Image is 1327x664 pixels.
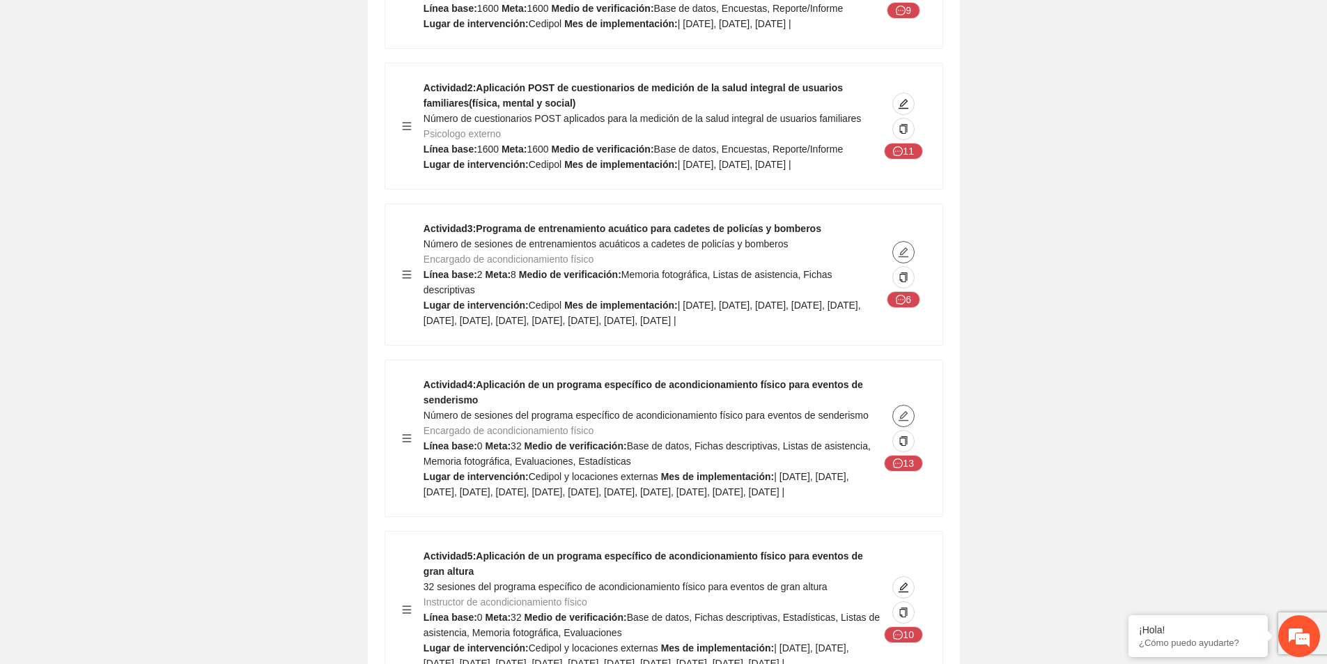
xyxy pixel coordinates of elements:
[424,550,863,577] strong: Actividad 5 : Aplicación de un programa específico de acondicionamiento físico para eventos de gr...
[477,3,499,14] span: 1600
[892,405,915,427] button: edit
[564,159,678,170] strong: Mes de implementación:
[529,18,561,29] span: Cedipol
[564,300,678,311] strong: Mes de implementación:
[511,612,522,623] span: 32
[424,159,529,170] strong: Lugar de intervención:
[893,410,914,422] span: edit
[552,3,654,14] strong: Medio de verificación:
[424,596,587,608] span: Instructor de acondicionamiento físico
[552,144,654,155] strong: Medio de verificación:
[1139,624,1257,635] div: ¡Hola!
[892,241,915,263] button: edit
[899,272,908,284] span: copy
[892,601,915,624] button: copy
[896,295,906,306] span: message
[81,186,192,327] span: Estamos en línea.
[424,379,863,406] strong: Actividad 4 : Aplicación de un programa específico de acondicionamiento físico para eventos de se...
[477,612,483,623] span: 0
[884,143,923,160] button: message11
[529,471,658,482] span: Cedipol y locaciones externas
[884,455,923,472] button: message13
[511,440,522,451] span: 32
[424,425,593,436] span: Encargado de acondicionamiento físico
[678,18,791,29] span: | [DATE], [DATE], [DATE] |
[502,3,527,14] strong: Meta:
[884,626,923,643] button: message10
[424,471,529,482] strong: Lugar de intervención:
[477,440,483,451] span: 0
[893,458,903,470] span: message
[424,440,871,467] span: Base de datos, Fichas descriptivas, Listas de asistencia, Memoria fotográfica, Evaluaciones, Esta...
[511,269,516,280] span: 8
[893,146,903,157] span: message
[529,159,561,170] span: Cedipol
[899,436,908,447] span: copy
[402,433,412,443] span: menu
[502,144,527,155] strong: Meta:
[424,254,593,265] span: Encargado de acondicionamiento físico
[654,144,844,155] span: Base de datos, Encuestas, Reporte/Informe
[72,71,234,89] div: Chatee con nosotros ahora
[424,612,880,638] span: Base de datos, Fichas descriptivas, Estadísticas, Listas de asistencia, Memoria fotográfica, Eval...
[424,410,869,421] span: Número de sesiones del programa específico de acondicionamiento físico para eventos de senderismo
[477,144,499,155] span: 1600
[402,270,412,279] span: menu
[892,576,915,599] button: edit
[519,269,621,280] strong: Medio de verificación:
[424,238,789,249] span: Número de sesiones de entrenamientos acuáticos a cadetes de policías y bomberos
[1139,638,1257,648] p: ¿Cómo puedo ayudarte?
[424,113,862,124] span: Número de cuestionarios POST aplicados para la medición de la salud integral de usuarios familiares
[893,582,914,593] span: edit
[424,440,477,451] strong: Línea base:
[661,642,775,654] strong: Mes de implementación:
[424,18,529,29] strong: Lugar de intervención:
[525,612,627,623] strong: Medio de verificación:
[424,642,529,654] strong: Lugar de intervención:
[899,124,908,135] span: copy
[892,266,915,288] button: copy
[424,269,477,280] strong: Línea base:
[893,247,914,258] span: edit
[527,3,548,14] span: 1600
[564,18,678,29] strong: Mes de implementación:
[486,269,511,280] strong: Meta:
[887,2,920,19] button: message9
[424,3,477,14] strong: Línea base:
[896,6,906,17] span: message
[892,430,915,452] button: copy
[892,118,915,140] button: copy
[893,98,914,109] span: edit
[529,300,561,311] span: Cedipol
[654,3,844,14] span: Base de datos, Encuestas, Reporte/Informe
[424,128,501,139] span: Psicologo externo
[899,608,908,619] span: copy
[402,121,412,131] span: menu
[424,581,828,592] span: 32 sesiones del programa específico de acondicionamiento físico para eventos de gran altura
[424,300,529,311] strong: Lugar de intervención:
[893,630,903,641] span: message
[892,93,915,115] button: edit
[424,269,832,295] span: Memoria fotográfica, Listas de asistencia, Fichas descriptivas
[424,82,843,109] strong: Actividad 2 : Aplicación POST de cuestionarios de medición de la salud integral de usuarios famil...
[887,291,920,308] button: message6
[228,7,262,40] div: Minimizar ventana de chat en vivo
[678,159,791,170] span: | [DATE], [DATE], [DATE] |
[424,612,477,623] strong: Línea base:
[527,144,548,155] span: 1600
[7,380,265,429] textarea: Escriba su mensaje y pulse “Intro”
[661,471,775,482] strong: Mes de implementación:
[477,269,483,280] span: 2
[486,612,511,623] strong: Meta:
[424,223,821,234] strong: Actividad 3 : Programa de entrenamiento acuático para cadetes de policías y bomberos
[486,440,511,451] strong: Meta:
[529,642,658,654] span: Cedipol y locaciones externas
[402,605,412,615] span: menu
[525,440,627,451] strong: Medio de verificación:
[424,144,477,155] strong: Línea base:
